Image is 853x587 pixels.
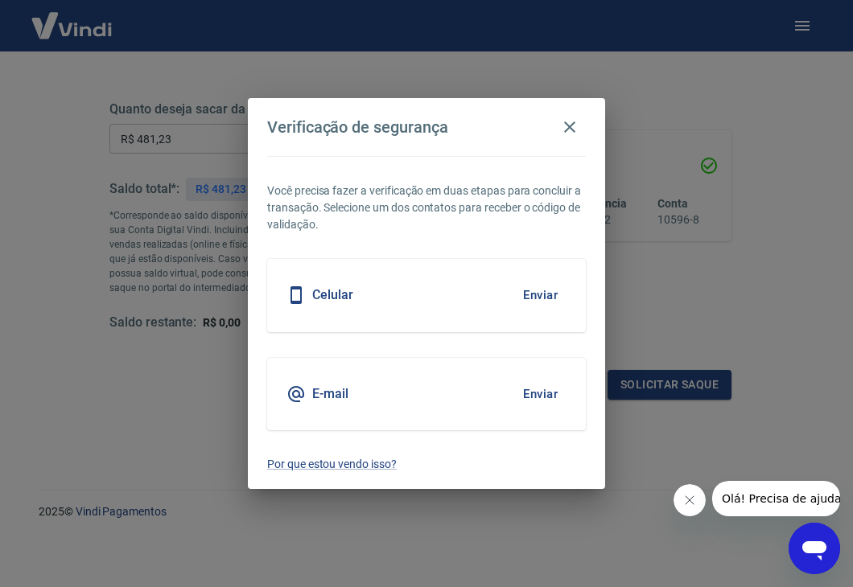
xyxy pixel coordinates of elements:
p: Você precisa fazer a verificação em duas etapas para concluir a transação. Selecione um dos conta... [267,183,586,233]
iframe: Fechar mensagem [674,484,706,516]
h5: Celular [312,287,353,303]
button: Enviar [514,377,567,411]
h4: Verificação de segurança [267,117,448,137]
span: Olá! Precisa de ajuda? [10,11,135,24]
iframe: Mensagem da empresa [712,481,840,516]
iframe: Botão para abrir a janela de mensagens [789,523,840,574]
h5: E-mail [312,386,348,402]
a: Por que estou vendo isso? [267,456,586,473]
button: Enviar [514,278,567,312]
